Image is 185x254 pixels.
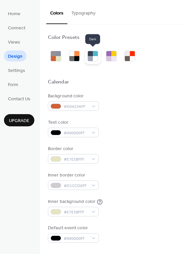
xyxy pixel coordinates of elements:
[4,114,34,126] button: Upgrade
[4,36,24,47] a: Views
[8,53,22,60] span: Design
[9,117,29,124] span: Upgrade
[48,34,80,41] div: Color Presets
[64,156,88,163] span: #E7E5BFFF
[64,103,88,110] span: #D06236FF
[48,93,97,100] div: Background color
[8,81,18,88] span: Form
[48,119,97,126] div: Text color
[8,39,20,46] span: Views
[8,25,25,32] span: Connect
[48,79,69,86] div: Calendar
[4,22,29,33] a: Connect
[4,65,29,76] a: Settings
[64,235,88,242] span: #000000FF
[4,79,22,90] a: Form
[64,182,88,189] span: #D1CCD0FF
[64,209,88,216] span: #E7E5BFFF
[4,50,26,61] a: Design
[8,67,25,74] span: Settings
[48,225,97,232] div: Default event color
[48,145,97,152] div: Border color
[85,34,100,44] span: Dark
[8,11,20,17] span: Home
[64,130,88,137] span: #000000FF
[4,93,34,104] a: Contact Us
[48,172,97,179] div: Inner border color
[4,8,24,19] a: Home
[8,96,30,103] span: Contact Us
[48,198,95,205] div: Inner background color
